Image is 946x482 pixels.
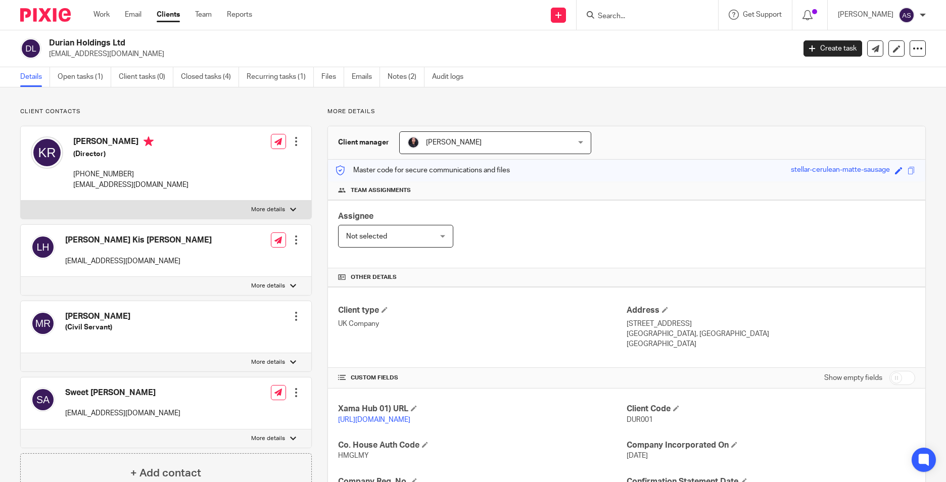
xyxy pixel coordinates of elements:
[338,452,369,459] span: HMGLMY
[65,408,180,418] p: [EMAIL_ADDRESS][DOMAIN_NAME]
[338,404,627,414] h4: Xama Hub 01) URL
[338,440,627,451] h4: Co. House Auth Code
[426,139,482,146] span: [PERSON_NAME]
[351,186,411,195] span: Team assignments
[336,165,510,175] p: Master code for secure communications and files
[251,358,285,366] p: More details
[338,212,373,220] span: Assignee
[627,339,915,349] p: [GEOGRAPHIC_DATA]
[898,7,915,23] img: svg%3E
[49,38,640,49] h2: Durian Holdings Ltd
[65,311,130,322] h4: [PERSON_NAME]
[73,169,188,179] p: [PHONE_NUMBER]
[321,67,344,87] a: Files
[93,10,110,20] a: Work
[743,11,782,18] span: Get Support
[125,10,141,20] a: Email
[352,67,380,87] a: Emails
[31,136,63,169] img: svg%3E
[627,319,915,329] p: [STREET_ADDRESS]
[73,149,188,159] h5: (Director)
[251,435,285,443] p: More details
[65,256,212,266] p: [EMAIL_ADDRESS][DOMAIN_NAME]
[338,319,627,329] p: UK Company
[195,10,212,20] a: Team
[181,67,239,87] a: Closed tasks (4)
[73,180,188,190] p: [EMAIL_ADDRESS][DOMAIN_NAME]
[130,465,201,481] h4: + Add contact
[351,273,397,281] span: Other details
[157,10,180,20] a: Clients
[346,233,387,240] span: Not selected
[20,67,50,87] a: Details
[597,12,688,21] input: Search
[65,388,180,398] h4: Sweet [PERSON_NAME]
[31,388,55,412] img: svg%3E
[627,329,915,339] p: [GEOGRAPHIC_DATA], [GEOGRAPHIC_DATA]
[58,67,111,87] a: Open tasks (1)
[838,10,893,20] p: [PERSON_NAME]
[407,136,419,149] img: MicrosoftTeams-image.jfif
[20,38,41,59] img: svg%3E
[251,206,285,214] p: More details
[73,136,188,149] h4: [PERSON_NAME]
[627,440,915,451] h4: Company Incorporated On
[144,136,154,147] i: Primary
[251,282,285,290] p: More details
[338,416,410,423] a: [URL][DOMAIN_NAME]
[627,452,648,459] span: [DATE]
[31,235,55,259] img: svg%3E
[227,10,252,20] a: Reports
[338,137,389,148] h3: Client manager
[247,67,314,87] a: Recurring tasks (1)
[627,404,915,414] h4: Client Code
[65,235,212,246] h4: [PERSON_NAME] Kis [PERSON_NAME]
[627,305,915,316] h4: Address
[327,108,926,116] p: More details
[49,49,788,59] p: [EMAIL_ADDRESS][DOMAIN_NAME]
[388,67,424,87] a: Notes (2)
[20,108,312,116] p: Client contacts
[627,416,653,423] span: DUR001
[824,373,882,383] label: Show empty fields
[31,311,55,335] img: svg%3E
[119,67,173,87] a: Client tasks (0)
[803,40,862,57] a: Create task
[338,374,627,382] h4: CUSTOM FIELDS
[338,305,627,316] h4: Client type
[791,165,890,176] div: stellar-cerulean-matte-sausage
[20,8,71,22] img: Pixie
[65,322,130,332] h5: (Civil Servant)
[432,67,471,87] a: Audit logs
